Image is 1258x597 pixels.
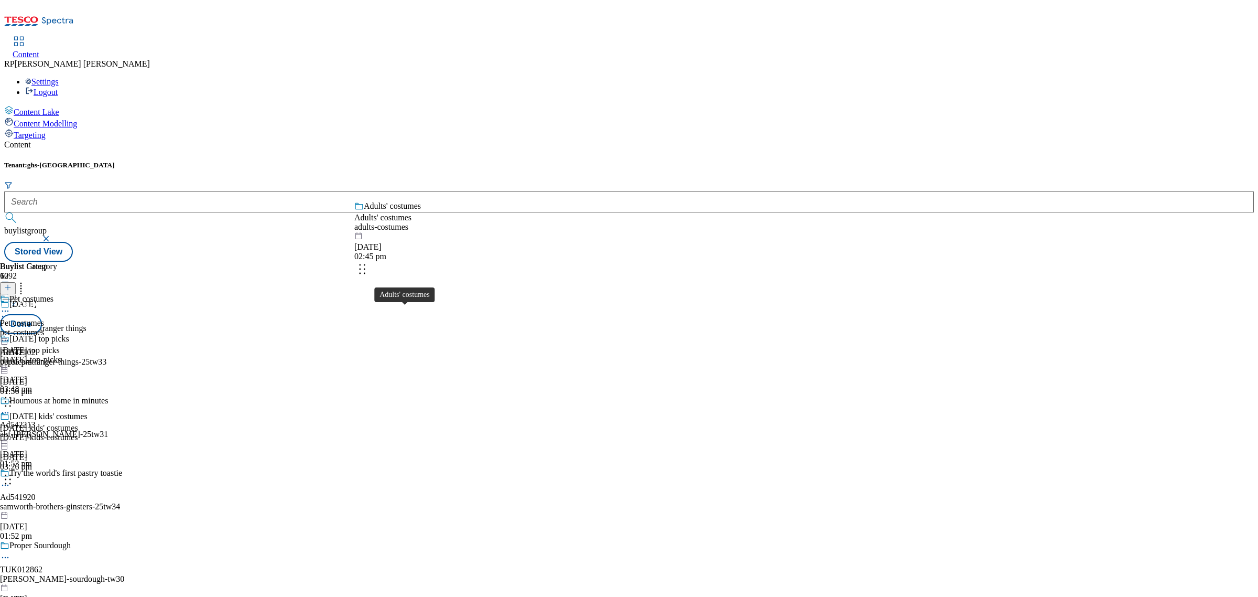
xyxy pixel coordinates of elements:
[354,252,505,261] div: 02:45 pm
[4,242,73,262] button: Stored View
[364,201,421,211] div: Adults' costumes
[354,213,411,222] div: Adults' costumes
[4,181,13,189] svg: Search Filters
[9,412,88,421] div: [DATE] kids' costumes
[14,108,59,116] span: Content Lake
[27,161,115,169] span: ghs-[GEOGRAPHIC_DATA]
[4,140,1254,150] div: Content
[4,117,1254,129] a: Content Modelling
[4,226,47,235] span: buylistgroup
[354,242,505,252] div: [DATE]
[354,222,505,232] div: adults-costumes
[4,161,1254,169] h5: Tenant:
[4,191,1254,212] input: Search
[9,294,53,304] div: Pet costumes
[25,88,58,97] a: Logout
[14,119,77,128] span: Content Modelling
[9,334,69,344] div: [DATE] top picks
[15,59,150,68] span: [PERSON_NAME] [PERSON_NAME]
[14,131,46,140] span: Targeting
[4,59,15,68] span: RP
[4,129,1254,140] a: Targeting
[25,77,59,86] a: Settings
[4,105,1254,117] a: Content Lake
[13,50,39,59] span: Content
[13,37,39,59] a: Content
